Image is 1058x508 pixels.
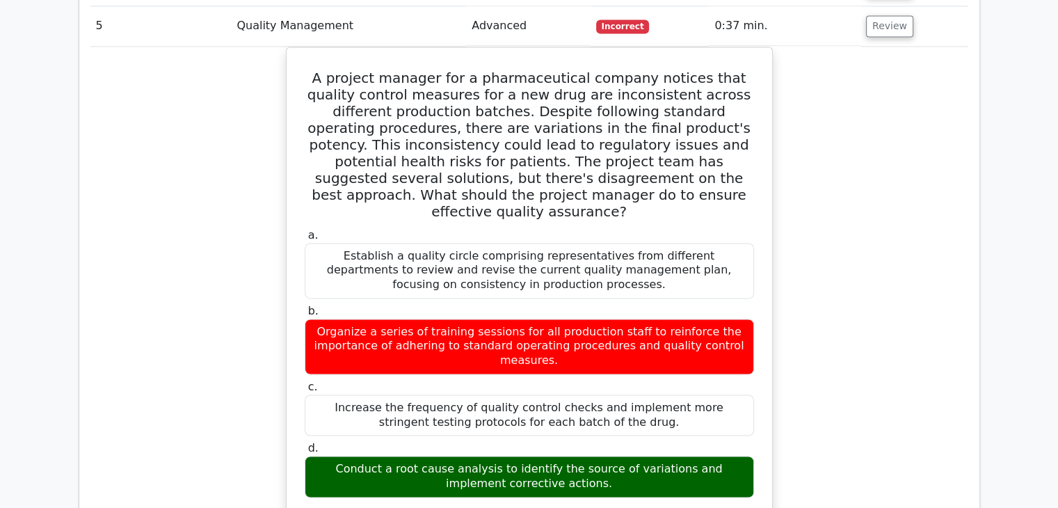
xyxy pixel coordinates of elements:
[308,441,319,454] span: d.
[305,319,754,374] div: Organize a series of training sessions for all production staff to reinforce the importance of ad...
[305,395,754,436] div: Increase the frequency of quality control checks and implement more stringent testing protocols f...
[596,19,650,33] span: Incorrect
[308,304,319,317] span: b.
[303,70,755,220] h5: A project manager for a pharmaceutical company notices that quality control measures for a new dr...
[308,380,318,393] span: c.
[90,6,232,46] td: 5
[231,6,466,46] td: Quality Management
[709,6,860,46] td: 0:37 min.
[305,456,754,498] div: Conduct a root cause analysis to identify the source of variations and implement corrective actions.
[308,228,319,241] span: a.
[305,243,754,299] div: Establish a quality circle comprising representatives from different departments to review and re...
[866,15,913,37] button: Review
[466,6,590,46] td: Advanced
